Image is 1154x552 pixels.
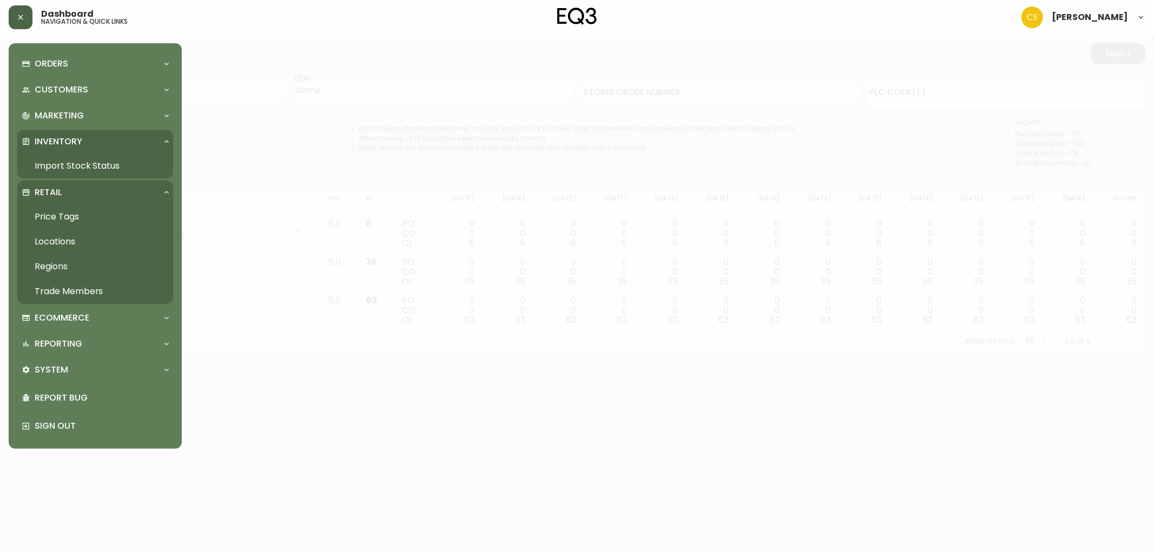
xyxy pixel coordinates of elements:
div: Inventory [17,130,173,154]
img: logo [557,8,597,25]
div: Reporting [17,332,173,356]
div: Customers [17,78,173,102]
div: Marketing [17,104,173,128]
a: Import Stock Status [17,154,173,178]
p: Ecommerce [35,312,89,324]
img: 996bfd46d64b78802a67b62ffe4c27a2 [1021,6,1043,28]
p: Customers [35,84,88,96]
div: System [17,358,173,382]
h5: navigation & quick links [41,18,128,25]
a: Trade Members [17,279,173,304]
a: Regions [17,254,173,279]
p: Report Bug [35,392,169,404]
span: [PERSON_NAME] [1052,13,1128,22]
span: Dashboard [41,10,94,18]
div: Ecommerce [17,306,173,330]
p: Orders [35,58,68,70]
div: Retail [17,181,173,204]
a: Price Tags [17,204,173,229]
textarea: [PERSON_NAME] 87" SOFA, HEADREST & EXTENDED SEAT [32,44,149,89]
p: Inventory [35,136,82,148]
div: Sign Out [17,412,173,440]
a: Locations [17,229,173,254]
div: Orders [17,52,173,76]
p: Sign Out [35,420,169,432]
p: Retail [35,187,62,198]
p: System [35,364,68,376]
div: Report Bug [17,384,173,412]
p: Reporting [35,338,82,350]
p: Marketing [35,110,84,122]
